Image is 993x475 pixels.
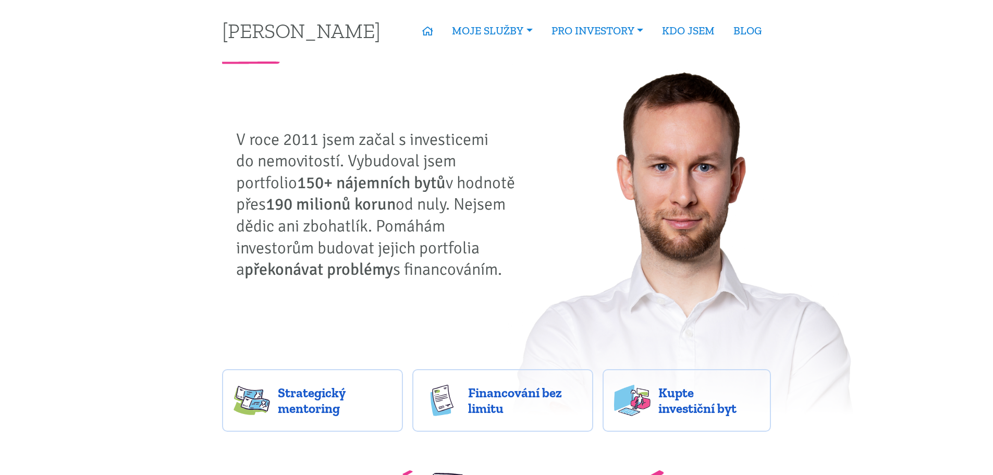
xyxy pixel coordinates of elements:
strong: 150+ nájemních bytů [297,173,446,193]
a: MOJE SLUŽBY [443,19,542,43]
a: Financování bez limitu [412,369,593,432]
strong: 190 milionů korun [266,194,396,214]
img: flats [614,385,651,416]
a: Strategický mentoring [222,369,403,432]
span: Financování bez limitu [468,385,582,416]
a: BLOG [724,19,771,43]
a: KDO JSEM [653,19,724,43]
strong: překonávat problémy [244,259,393,279]
p: V roce 2011 jsem začal s investicemi do nemovitostí. Vybudoval jsem portfolio v hodnotě přes od n... [236,129,523,281]
a: [PERSON_NAME] [222,20,381,41]
a: PRO INVESTORY [542,19,653,43]
img: strategy [234,385,270,416]
a: Kupte investiční byt [603,369,771,432]
span: Kupte investiční byt [658,385,759,416]
span: Strategický mentoring [278,385,391,416]
img: finance [424,385,460,416]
